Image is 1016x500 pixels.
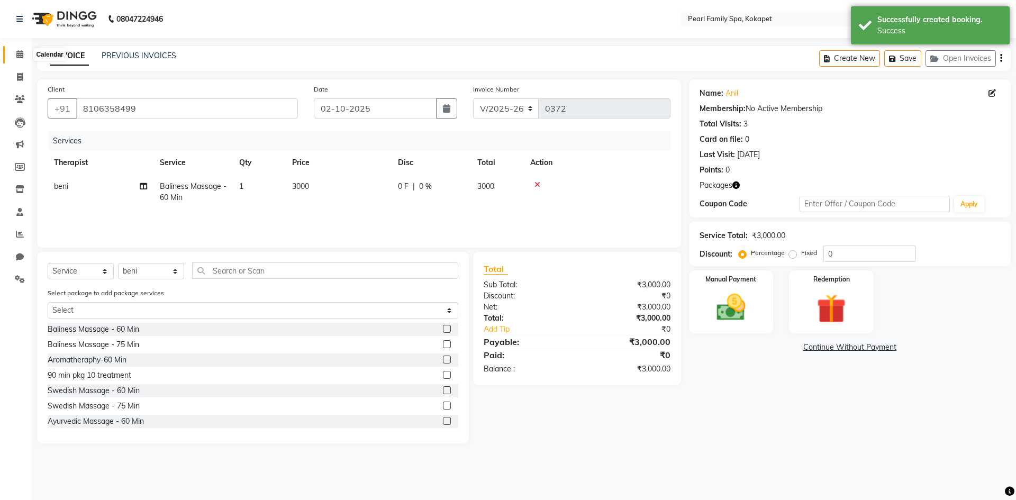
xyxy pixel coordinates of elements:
[286,151,392,175] th: Price
[484,263,508,275] span: Total
[808,290,855,327] img: _gift.svg
[691,342,1009,353] a: Continue Without Payment
[160,181,226,202] span: Baliness Massage - 60 Min
[76,98,298,119] input: Search by Name/Mobile/Email/Code
[471,151,524,175] th: Total
[419,181,432,192] span: 0 %
[476,335,577,348] div: Payable:
[577,349,678,361] div: ₹0
[743,119,748,130] div: 3
[476,290,577,302] div: Discount:
[48,288,164,298] label: Select package to add package services
[700,103,1000,114] div: No Active Membership
[476,363,577,375] div: Balance :
[700,149,735,160] div: Last Visit:
[48,354,126,366] div: Aromatheraphy-60 Min
[725,88,738,99] a: Anil
[700,230,748,241] div: Service Total:
[819,50,880,67] button: Create New
[476,302,577,313] div: Net:
[233,151,286,175] th: Qty
[577,313,678,324] div: ₹3,000.00
[476,324,594,335] a: Add Tip
[48,85,65,94] label: Client
[700,198,800,210] div: Coupon Code
[745,134,749,145] div: 0
[477,181,494,191] span: 3000
[954,196,984,212] button: Apply
[700,165,723,176] div: Points:
[801,248,817,258] label: Fixed
[116,4,163,34] b: 08047224946
[884,50,921,67] button: Save
[473,85,519,94] label: Invoice Number
[752,230,785,241] div: ₹3,000.00
[813,275,850,284] label: Redemption
[577,302,678,313] div: ₹3,000.00
[413,181,415,192] span: |
[48,416,144,427] div: Ayurvedic Massage - 60 Min
[877,25,1002,37] div: Success
[926,50,996,67] button: Open Invoices
[700,103,746,114] div: Membership:
[737,149,760,160] div: [DATE]
[577,335,678,348] div: ₹3,000.00
[577,279,678,290] div: ₹3,000.00
[102,51,176,60] a: PREVIOUS INVOICES
[577,363,678,375] div: ₹3,000.00
[27,4,99,34] img: logo
[725,165,730,176] div: 0
[48,339,139,350] div: Baliness Massage - 75 Min
[314,85,328,94] label: Date
[48,385,140,396] div: Swedish Massage - 60 Min
[476,349,577,361] div: Paid:
[700,180,732,191] span: Packages
[392,151,471,175] th: Disc
[54,181,68,191] span: beni
[577,290,678,302] div: ₹0
[700,119,741,130] div: Total Visits:
[800,196,950,212] input: Enter Offer / Coupon Code
[476,313,577,324] div: Total:
[49,131,678,151] div: Services
[33,48,66,61] div: Calendar
[239,181,243,191] span: 1
[48,151,153,175] th: Therapist
[292,181,309,191] span: 3000
[192,262,458,279] input: Search or Scan
[48,370,131,381] div: 90 min pkg 10 treatment
[398,181,409,192] span: 0 F
[48,401,140,412] div: Swedish Massage - 75 Min
[751,248,785,258] label: Percentage
[476,279,577,290] div: Sub Total:
[48,324,139,335] div: Baliness Massage - 60 Min
[877,14,1002,25] div: Successfully created booking.
[594,324,678,335] div: ₹0
[700,134,743,145] div: Card on file:
[700,249,732,260] div: Discount:
[707,290,755,324] img: _cash.svg
[153,151,233,175] th: Service
[48,98,77,119] button: +91
[700,88,723,99] div: Name:
[524,151,670,175] th: Action
[705,275,756,284] label: Manual Payment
